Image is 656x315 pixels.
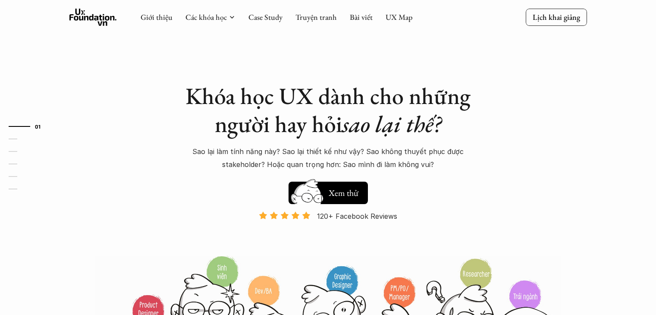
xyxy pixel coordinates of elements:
[185,12,227,22] a: Các khóa học
[317,210,397,223] p: 120+ Facebook Reviews
[251,211,405,255] a: 120+ Facebook Reviews
[35,123,41,129] strong: 01
[9,121,50,132] a: 01
[248,12,282,22] a: Case Study
[327,187,359,199] h5: Xem thử
[177,82,479,138] h1: Khóa học UX dành cho những người hay hỏi
[526,9,587,25] a: Lịch khai giảng
[386,12,413,22] a: UX Map
[141,12,173,22] a: Giới thiệu
[289,177,368,204] a: Xem thử
[350,12,373,22] a: Bài viết
[295,12,337,22] a: Truyện tranh
[177,145,479,171] p: Sao lại làm tính năng này? Sao lại thiết kế như vậy? Sao không thuyết phục được stakeholder? Hoặc...
[533,12,580,22] p: Lịch khai giảng
[342,109,441,139] em: sao lại thế?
